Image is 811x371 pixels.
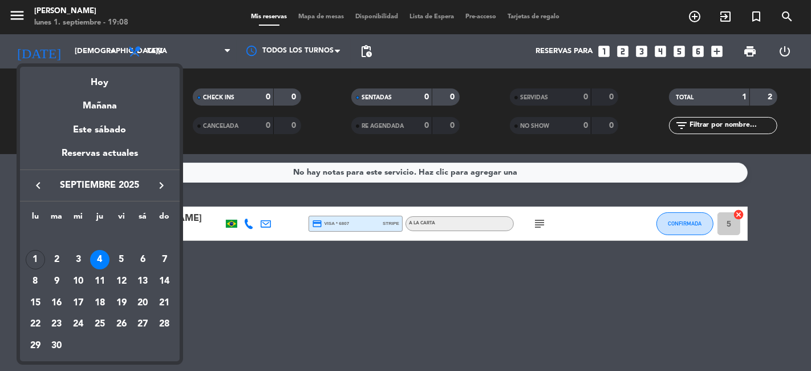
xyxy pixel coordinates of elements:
td: 25 de septiembre de 2025 [89,314,111,336]
div: 3 [68,250,88,269]
div: 12 [112,272,131,291]
td: 24 de septiembre de 2025 [67,314,89,336]
th: martes [46,210,68,228]
div: 24 [68,314,88,334]
td: 16 de septiembre de 2025 [46,292,68,314]
div: 1 [26,250,45,269]
div: 13 [133,272,152,291]
div: 10 [68,272,88,291]
td: 12 de septiembre de 2025 [111,271,132,292]
td: 30 de septiembre de 2025 [46,335,68,357]
div: 6 [133,250,152,269]
td: 10 de septiembre de 2025 [67,271,89,292]
th: sábado [132,210,153,228]
div: 22 [26,314,45,334]
div: 20 [133,293,152,313]
td: 13 de septiembre de 2025 [132,271,153,292]
td: 26 de septiembre de 2025 [111,314,132,336]
td: 17 de septiembre de 2025 [67,292,89,314]
div: 29 [26,336,45,356]
td: 15 de septiembre de 2025 [25,292,46,314]
td: 29 de septiembre de 2025 [25,335,46,357]
div: 8 [26,272,45,291]
td: 4 de septiembre de 2025 [89,249,111,271]
td: 27 de septiembre de 2025 [132,314,153,336]
th: jueves [89,210,111,228]
div: 21 [155,293,174,313]
button: keyboard_arrow_left [28,178,48,193]
td: 20 de septiembre de 2025 [132,292,153,314]
div: 7 [155,250,174,269]
td: 11 de septiembre de 2025 [89,271,111,292]
td: 7 de septiembre de 2025 [153,249,175,271]
div: Este sábado [20,114,180,146]
div: 11 [90,272,110,291]
td: 8 de septiembre de 2025 [25,271,46,292]
td: 23 de septiembre de 2025 [46,314,68,336]
div: Hoy [20,67,180,90]
div: 2 [47,250,67,269]
div: 9 [47,272,67,291]
td: 22 de septiembre de 2025 [25,314,46,336]
th: domingo [153,210,175,228]
div: Reservas actuales [20,146,180,170]
td: 2 de septiembre de 2025 [46,249,68,271]
div: 23 [47,314,67,334]
th: lunes [25,210,46,228]
td: 28 de septiembre de 2025 [153,314,175,336]
td: 18 de septiembre de 2025 [89,292,111,314]
td: 21 de septiembre de 2025 [153,292,175,314]
div: 4 [90,250,110,269]
div: 5 [112,250,131,269]
div: 18 [90,293,110,313]
div: 30 [47,336,67,356]
th: viernes [111,210,132,228]
button: keyboard_arrow_right [151,178,172,193]
td: 3 de septiembre de 2025 [67,249,89,271]
div: 25 [90,314,110,334]
div: 14 [155,272,174,291]
div: 15 [26,293,45,313]
i: keyboard_arrow_right [155,179,168,192]
td: 6 de septiembre de 2025 [132,249,153,271]
td: 19 de septiembre de 2025 [111,292,132,314]
td: 14 de septiembre de 2025 [153,271,175,292]
th: miércoles [67,210,89,228]
div: 16 [47,293,67,313]
div: Mañana [20,90,180,114]
i: keyboard_arrow_left [31,179,45,192]
td: 9 de septiembre de 2025 [46,271,68,292]
td: 1 de septiembre de 2025 [25,249,46,271]
td: SEP. [25,228,175,249]
td: 5 de septiembre de 2025 [111,249,132,271]
div: 27 [133,314,152,334]
div: 17 [68,293,88,313]
div: 19 [112,293,131,313]
div: 26 [112,314,131,334]
div: 28 [155,314,174,334]
span: septiembre 2025 [48,178,151,193]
